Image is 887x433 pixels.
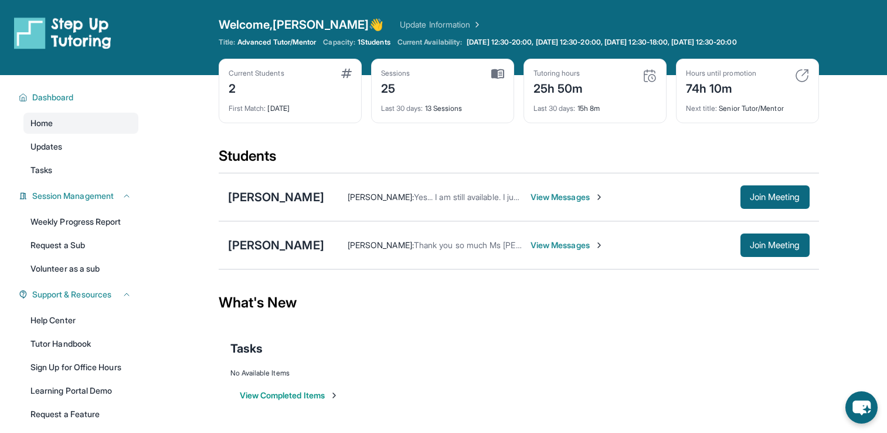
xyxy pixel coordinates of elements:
button: Session Management [28,190,131,202]
span: First Match : [229,104,266,113]
span: Last 30 days : [381,104,423,113]
a: Home [23,113,138,134]
button: Dashboard [28,92,131,103]
div: Hours until promotion [686,69,756,78]
span: Advanced Tutor/Mentor [237,38,316,47]
span: View Messages [531,191,604,203]
a: Learning Portal Demo [23,380,138,401]
span: Last 30 days : [533,104,576,113]
span: Join Meeting [750,194,800,201]
a: Volunteer as a sub [23,258,138,279]
div: What's New [219,277,819,329]
div: Current Students [229,69,284,78]
div: 74h 10m [686,78,756,97]
div: 13 Sessions [381,97,504,113]
img: card [491,69,504,79]
a: Sign Up for Office Hours [23,357,138,378]
div: Sessions [381,69,410,78]
img: card [341,69,352,78]
span: 1 Students [358,38,390,47]
div: No Available Items [230,368,807,378]
span: Session Management [32,190,114,202]
span: Join Meeting [750,242,800,249]
a: Update Information [400,19,482,31]
div: [PERSON_NAME] [228,189,324,205]
span: Next title : [686,104,718,113]
button: chat-button [845,391,878,424]
img: card [795,69,809,83]
a: Tutor Handbook [23,333,138,354]
div: 25 [381,78,410,97]
span: View Messages [531,239,604,251]
img: card [643,69,657,83]
span: Current Availability: [397,38,462,47]
div: Students [219,147,819,172]
span: Home [30,117,53,129]
span: Dashboard [32,92,74,103]
img: Chevron-Right [594,192,604,202]
span: Yes... I am still available. I just need 10 minutes. [414,192,586,202]
div: Tutoring hours [533,69,583,78]
img: Chevron Right [470,19,482,31]
span: Title: [219,38,235,47]
span: Welcome, [PERSON_NAME] 👋 [219,16,384,33]
span: Tasks [30,164,52,176]
a: Updates [23,136,138,157]
span: Thank you so much Ms [PERSON_NAME]! [414,240,569,250]
span: [PERSON_NAME] : [348,240,414,250]
img: Chevron-Right [594,241,604,250]
a: Weekly Progress Report [23,211,138,232]
button: Join Meeting [740,185,810,209]
button: Join Meeting [740,234,810,257]
div: [PERSON_NAME] [228,237,324,253]
a: [DATE] 12:30-20:00, [DATE] 12:30-20:00, [DATE] 12:30-18:00, [DATE] 12:30-20:00 [464,38,739,47]
a: Help Center [23,310,138,331]
span: Support & Resources [32,289,111,300]
button: Support & Resources [28,289,131,300]
div: Senior Tutor/Mentor [686,97,809,113]
div: [DATE] [229,97,352,113]
span: Capacity: [323,38,355,47]
span: [DATE] 12:30-20:00, [DATE] 12:30-20:00, [DATE] 12:30-18:00, [DATE] 12:30-20:00 [467,38,736,47]
div: 25h 50m [533,78,583,97]
div: 15h 8m [533,97,657,113]
button: View Completed Items [240,390,339,401]
span: Tasks [230,340,263,357]
div: 2 [229,78,284,97]
img: logo [14,16,111,49]
span: [PERSON_NAME] : [348,192,414,202]
a: Request a Sub [23,235,138,256]
a: Request a Feature [23,404,138,425]
span: Updates [30,141,63,153]
a: Tasks [23,160,138,181]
